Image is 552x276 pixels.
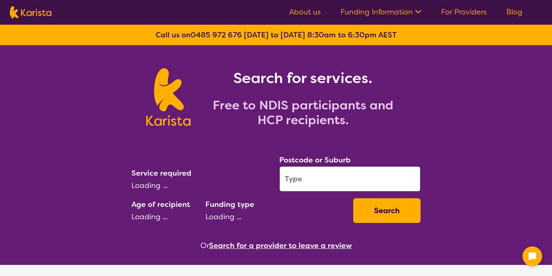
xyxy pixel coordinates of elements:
[191,30,242,40] a: 0485 972 676
[131,199,190,209] label: Age of recipient
[131,179,273,192] div: Loading ...
[205,211,347,223] div: Loading ...
[131,211,199,223] div: Loading ...
[200,68,406,88] h1: Search for services.
[506,7,522,17] a: Blog
[289,7,321,17] a: About us
[279,155,351,165] label: Postcode or Suburb
[441,7,487,17] a: For Providers
[156,30,397,40] b: Call us on [DATE] to [DATE] 8:30am to 6:30pm AEST
[200,98,406,128] h2: Free to NDIS participants and HCP recipients.
[131,168,191,178] label: Service required
[279,166,421,192] input: Type
[200,239,209,252] span: Or
[10,6,51,19] img: Karista logo
[340,7,421,17] a: Funding Information
[146,68,190,126] img: Karista logo
[353,198,421,223] button: Search
[205,199,254,209] label: Funding type
[209,239,352,252] button: Search for a provider to leave a review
